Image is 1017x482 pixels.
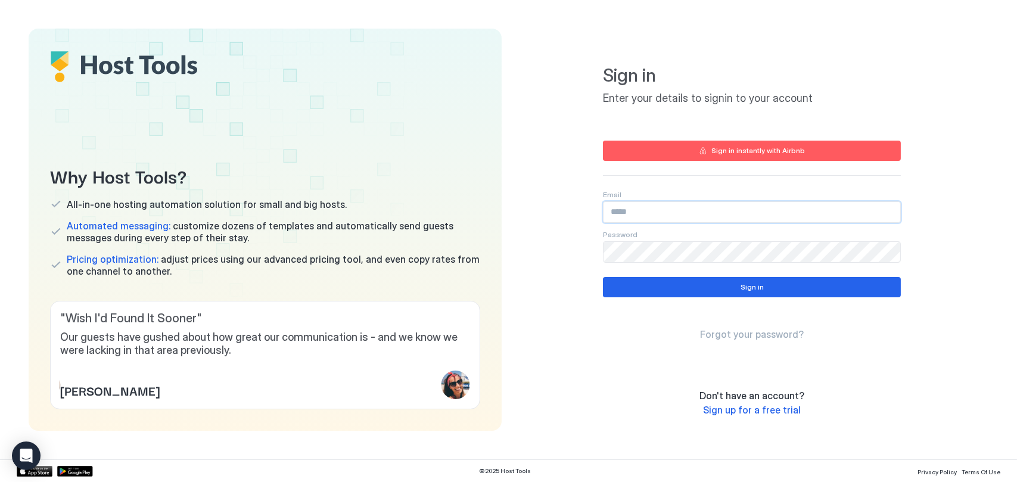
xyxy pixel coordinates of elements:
span: Email [603,190,621,199]
input: Input Field [604,202,900,222]
div: Sign in [741,282,764,293]
span: © 2025 Host Tools [480,467,531,475]
span: Enter your details to signin to your account [603,92,901,105]
span: " Wish I'd Found It Sooner " [60,311,470,326]
a: Terms Of Use [962,465,1000,477]
a: Privacy Policy [918,465,957,477]
div: profile [441,371,470,399]
div: Sign in instantly with Airbnb [711,145,805,156]
span: Terms Of Use [962,468,1000,475]
span: Password [603,230,637,239]
span: Don't have an account? [699,390,804,402]
span: [PERSON_NAME] [60,381,160,399]
span: Automated messaging: [67,220,170,232]
span: All-in-one hosting automation solution for small and big hosts. [67,198,347,210]
span: Our guests have gushed about how great our communication is - and we know we were lacking in that... [60,331,470,357]
span: Forgot your password? [700,328,804,340]
div: Open Intercom Messenger [12,441,41,470]
span: Sign up for a free trial [703,404,801,416]
button: Sign in instantly with Airbnb [603,141,901,161]
span: adjust prices using our advanced pricing tool, and even copy rates from one channel to another. [67,253,480,277]
span: Privacy Policy [918,468,957,475]
span: Why Host Tools? [50,162,480,189]
a: App Store [17,466,52,477]
span: customize dozens of templates and automatically send guests messages during every step of their s... [67,220,480,244]
input: Input Field [604,242,900,262]
a: Google Play Store [57,466,93,477]
span: Pricing optimization: [67,253,158,265]
a: Sign up for a free trial [703,404,801,416]
a: Forgot your password? [700,328,804,341]
span: Sign in [603,64,901,87]
button: Sign in [603,277,901,297]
